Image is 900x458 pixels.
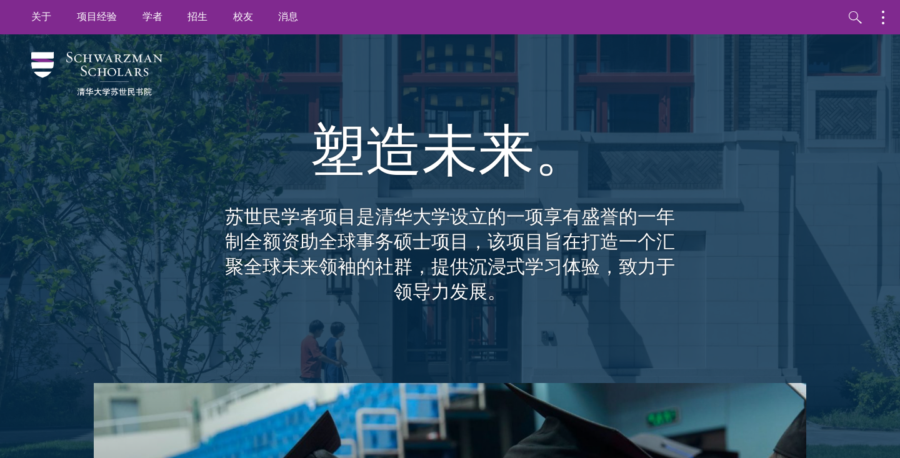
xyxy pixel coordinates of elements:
font: 塑造未来。 [309,116,591,186]
font: 招生 [187,9,208,24]
font: 校友 [233,9,254,24]
font: 关于 [31,9,52,24]
font: 学者 [142,9,163,24]
img: 苏世民学者项目 [31,52,162,96]
font: 项目经验 [77,9,117,24]
font: 消息 [278,9,299,24]
font: 苏世民学者项目是清华大学设立的一项享有盛誉的一年制全额资助全球事务硕士项目，该项目旨在打造一个汇聚全球未来领袖的社群，提供沉浸式学习体验，致力于领导力发展。 [225,205,675,304]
